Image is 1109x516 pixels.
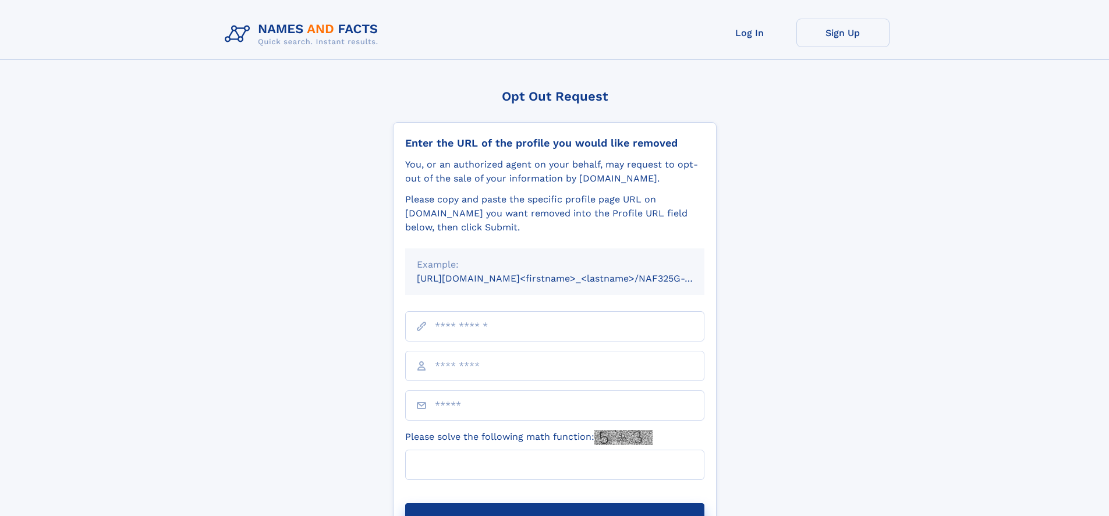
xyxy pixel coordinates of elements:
[405,430,653,445] label: Please solve the following math function:
[220,19,388,50] img: Logo Names and Facts
[417,273,727,284] small: [URL][DOMAIN_NAME]<firstname>_<lastname>/NAF325G-xxxxxxxx
[796,19,890,47] a: Sign Up
[417,258,693,272] div: Example:
[393,89,717,104] div: Opt Out Request
[703,19,796,47] a: Log In
[405,193,704,234] div: Please copy and paste the specific profile page URL on [DOMAIN_NAME] you want removed into the Pr...
[405,137,704,150] div: Enter the URL of the profile you would like removed
[405,158,704,186] div: You, or an authorized agent on your behalf, may request to opt-out of the sale of your informatio...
